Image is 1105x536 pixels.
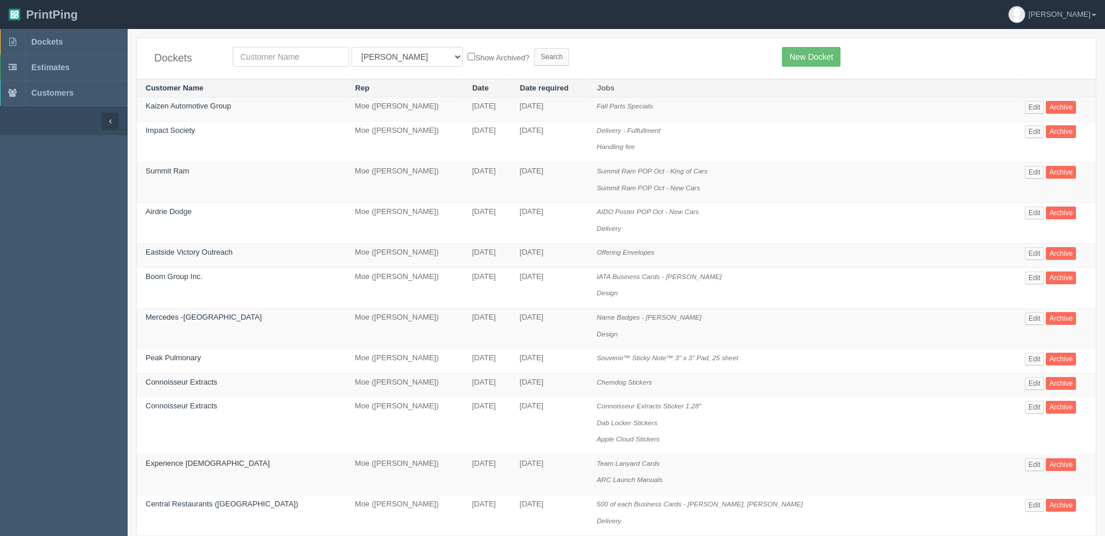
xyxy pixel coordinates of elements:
a: Summit Ram [146,166,189,175]
i: Offering Envelopes [597,248,654,256]
i: 500 of each Business Cards - [PERSON_NAME], [PERSON_NAME] [597,500,803,508]
a: Peak Pulmonary [146,353,201,362]
a: Edit [1025,271,1044,284]
a: Airdrie Dodge [146,207,192,216]
td: [DATE] [463,349,511,374]
td: Moe ([PERSON_NAME]) [346,454,463,495]
span: Estimates [31,63,70,72]
i: ARC Launch Manuals [597,476,663,483]
a: Archive [1046,353,1076,365]
a: Archive [1046,312,1076,325]
td: Moe ([PERSON_NAME]) [346,349,463,374]
a: Archive [1046,271,1076,284]
a: Edit [1025,353,1044,365]
td: [DATE] [511,203,588,244]
td: [DATE] [511,121,588,162]
a: Edit [1025,101,1044,114]
a: Impact Society [146,126,195,135]
img: logo-3e63b451c926e2ac314895c53de4908e5d424f24456219fb08d385ab2e579770.png [9,9,20,20]
i: Souvenir™ Sticky Note™ 3" x 3" Pad, 25 sheet [597,354,738,361]
td: Moe ([PERSON_NAME]) [346,397,463,455]
i: Fall Parts Specials [597,102,653,110]
a: Archive [1046,401,1076,414]
td: [DATE] [511,397,588,455]
td: [DATE] [463,244,511,268]
i: Handling fee [597,143,635,150]
i: Chemdog Stickers [597,378,653,386]
td: [DATE] [463,495,511,536]
i: IATA Business Cards - [PERSON_NAME] [597,273,722,280]
a: Kaizen Automotive Group [146,102,231,110]
td: [DATE] [463,373,511,397]
a: New Docket [782,47,840,67]
td: [DATE] [511,495,588,536]
td: Moe ([PERSON_NAME]) [346,203,463,244]
a: Date [472,84,488,92]
h4: Dockets [154,53,215,64]
a: Archive [1046,166,1076,179]
td: Moe ([PERSON_NAME]) [346,308,463,349]
td: [DATE] [511,308,588,349]
input: Customer Name [233,47,349,67]
td: [DATE] [463,97,511,122]
td: Moe ([PERSON_NAME]) [346,495,463,536]
a: Customer Name [146,84,204,92]
i: Delivery [597,224,621,232]
a: Edit [1025,499,1044,512]
td: [DATE] [463,308,511,349]
i: Dab Locker Stickers [597,419,658,426]
td: Moe ([PERSON_NAME]) [346,244,463,268]
i: Team Lanyard Cards [597,459,660,467]
a: Connoisseur Extracts [146,401,218,410]
a: Date required [520,84,568,92]
td: Moe ([PERSON_NAME]) [346,162,463,203]
a: Archive [1046,377,1076,390]
a: Central Restaurants ([GEOGRAPHIC_DATA]) [146,499,298,508]
a: Edit [1025,401,1044,414]
span: Customers [31,88,74,97]
td: [DATE] [511,244,588,268]
a: Archive [1046,101,1076,114]
i: Design [597,330,618,338]
a: Boom Group Inc. [146,272,202,281]
a: Edit [1025,312,1044,325]
td: Moe ([PERSON_NAME]) [346,97,463,122]
span: Dockets [31,37,63,46]
i: Summit Ram POP Oct - King of Cars [597,167,708,175]
a: Edit [1025,247,1044,260]
th: Jobs [588,79,1016,97]
a: Edit [1025,125,1044,138]
td: Moe ([PERSON_NAME]) [346,121,463,162]
a: Archive [1046,207,1076,219]
a: Experience [DEMOGRAPHIC_DATA] [146,459,270,468]
a: Edit [1025,377,1044,390]
td: [DATE] [463,454,511,495]
td: [DATE] [463,267,511,308]
td: [DATE] [511,267,588,308]
input: Search [534,48,569,66]
td: [DATE] [463,397,511,455]
i: AIDO Poster POP Oct - New Cars [597,208,699,215]
i: Design [597,289,618,296]
td: [DATE] [511,349,588,374]
a: Edit [1025,207,1044,219]
a: Archive [1046,499,1076,512]
a: Connoisseur Extracts [146,378,218,386]
input: Show Archived? [468,53,475,60]
td: [DATE] [463,203,511,244]
td: [DATE] [511,373,588,397]
td: [DATE] [463,162,511,203]
a: Archive [1046,247,1076,260]
a: Edit [1025,458,1044,471]
a: Eastside Victory Outreach [146,248,233,256]
i: Name Badges - [PERSON_NAME] [597,313,702,321]
td: [DATE] [511,454,588,495]
label: Show Archived? [468,50,529,64]
i: Delivery - Fulfullment [597,126,661,134]
a: Rep [355,84,369,92]
a: Edit [1025,166,1044,179]
a: Archive [1046,125,1076,138]
td: [DATE] [511,162,588,203]
td: [DATE] [511,97,588,122]
td: Moe ([PERSON_NAME]) [346,373,463,397]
